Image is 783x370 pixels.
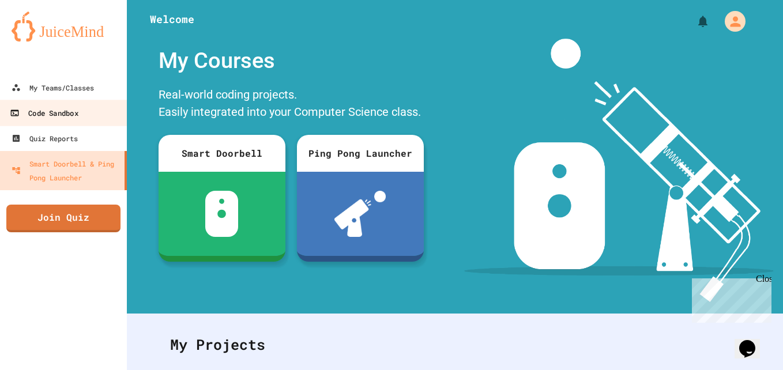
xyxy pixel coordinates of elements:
[464,39,773,302] img: banner-image-my-projects.png
[675,12,713,31] div: My Notifications
[205,191,238,237] img: sdb-white.svg
[10,106,78,120] div: Code Sandbox
[12,131,78,145] div: Quiz Reports
[6,205,121,232] a: Join Quiz
[153,39,430,83] div: My Courses
[12,12,115,41] img: logo-orange.svg
[153,83,430,126] div: Real-world coding projects. Easily integrated into your Computer Science class.
[159,135,285,172] div: Smart Doorbell
[713,8,748,35] div: My Account
[735,324,771,358] iframe: chat widget
[12,81,94,95] div: My Teams/Classes
[687,274,771,323] iframe: chat widget
[12,157,120,184] div: Smart Doorbell & Ping Pong Launcher
[297,135,424,172] div: Ping Pong Launcher
[5,5,80,73] div: Chat with us now!Close
[334,191,386,237] img: ppl-with-ball.png
[159,322,751,367] div: My Projects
